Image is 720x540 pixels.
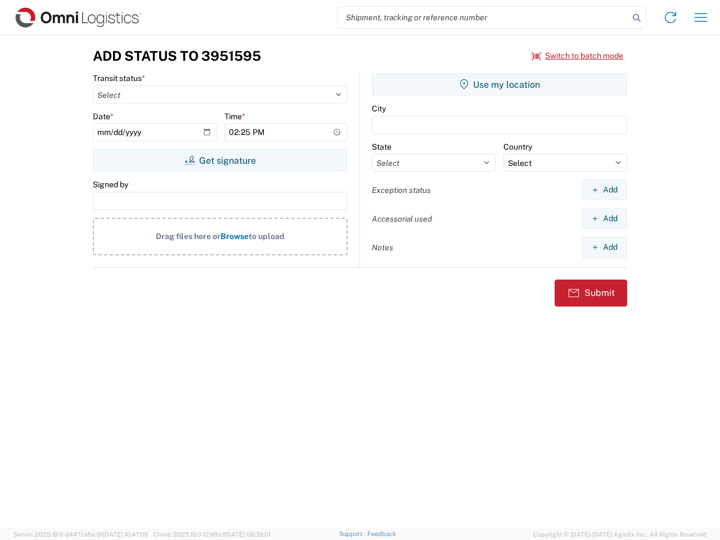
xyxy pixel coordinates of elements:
[372,73,627,96] button: Use my location
[93,149,348,172] button: Get signature
[154,531,271,538] span: Client: 2025.19.0-129fbcf
[582,179,627,200] button: Add
[93,73,145,83] label: Transit status
[372,185,431,195] label: Exception status
[225,531,271,538] span: [DATE] 09:39:01
[372,242,393,253] label: Notes
[103,531,148,538] span: [DATE] 10:47:06
[249,232,285,241] span: to upload
[339,530,367,537] a: Support
[337,7,629,28] input: Shipment, tracking or reference number
[367,530,396,537] a: Feedback
[582,237,627,258] button: Add
[372,142,391,152] label: State
[220,232,249,241] span: Browse
[224,111,245,121] label: Time
[93,179,128,190] label: Signed by
[156,232,220,241] span: Drag files here or
[503,142,532,152] label: Country
[582,208,627,229] button: Add
[93,111,114,121] label: Date
[372,214,432,224] label: Accessorial used
[372,103,386,114] label: City
[533,529,706,539] span: Copyright © [DATE]-[DATE] Agistix Inc., All Rights Reserved
[93,48,261,64] h3: Add Status to 3951595
[532,47,623,65] button: Switch to batch mode
[555,280,627,307] button: Submit
[13,531,148,538] span: Server: 2025.19.0-d447cefac8f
